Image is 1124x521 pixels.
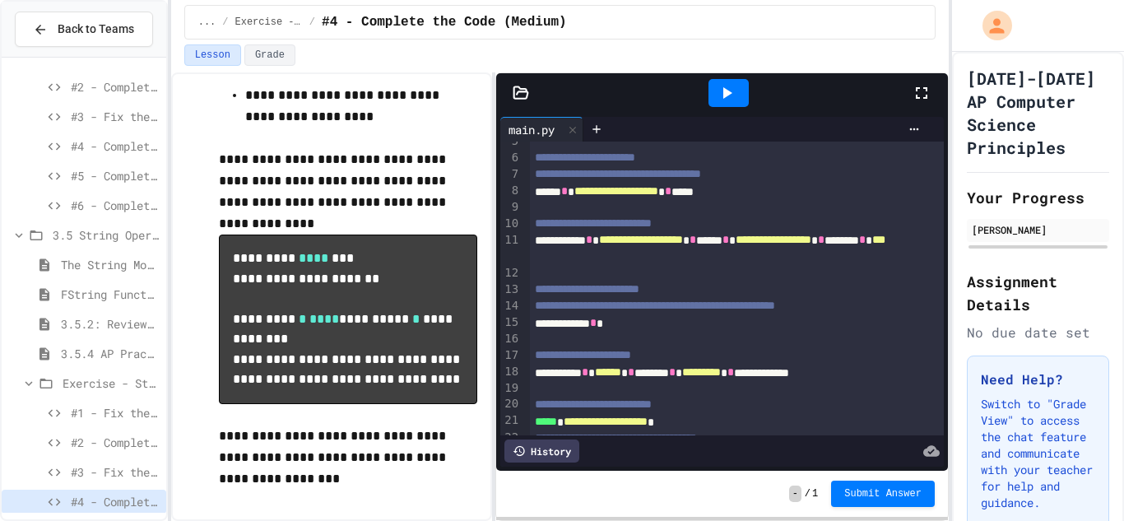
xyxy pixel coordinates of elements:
[61,286,160,303] span: FString Function
[967,67,1109,159] h1: [DATE]-[DATE] AP Computer Science Principles
[500,133,521,150] div: 5
[967,270,1109,316] h2: Assignment Details
[500,396,521,412] div: 20
[500,216,521,232] div: 10
[71,108,160,125] span: #3 - Fix the Code (Medium)
[500,121,563,138] div: main.py
[789,486,801,502] span: -
[61,345,160,362] span: 3.5.4 AP Practice - String Manipulation
[967,186,1109,209] h2: Your Progress
[71,493,160,510] span: #4 - Complete the Code (Medium)
[222,16,228,29] span: /
[322,12,567,32] span: #4 - Complete the Code (Medium)
[71,137,160,155] span: #4 - Complete the Code (Medium)
[61,315,160,333] span: 3.5.2: Review - String Operators
[812,487,818,500] span: 1
[500,298,521,314] div: 14
[500,364,521,380] div: 18
[63,374,160,392] span: Exercise - String Operators
[500,199,521,216] div: 9
[71,434,160,451] span: #2 - Complete the Code (Easy)
[309,16,315,29] span: /
[831,481,935,507] button: Submit Answer
[504,440,579,463] div: History
[981,370,1095,389] h3: Need Help?
[61,256,160,273] span: The String Module
[500,232,521,265] div: 11
[805,487,810,500] span: /
[71,197,160,214] span: #6 - Complete the Code (Hard)
[71,463,160,481] span: #3 - Fix the Code (Medium)
[972,222,1104,237] div: [PERSON_NAME]
[500,150,521,166] div: 6
[198,16,216,29] span: ...
[981,396,1095,511] p: Switch to "Grade View" to access the chat feature and communicate with your teacher for help and ...
[500,331,521,347] div: 16
[500,430,521,446] div: 22
[500,265,521,281] div: 12
[844,487,922,500] span: Submit Answer
[58,21,134,38] span: Back to Teams
[967,323,1109,342] div: No due date set
[500,380,521,397] div: 19
[500,117,583,142] div: main.py
[71,78,160,95] span: #2 - Complete the Code (Easy)
[500,183,521,199] div: 8
[965,7,1016,44] div: My Account
[71,404,160,421] span: #1 - Fix the Code (Easy)
[235,16,303,29] span: Exercise - String Operators
[500,166,521,183] div: 7
[500,412,521,429] div: 21
[15,12,153,47] button: Back to Teams
[500,281,521,298] div: 13
[184,44,241,66] button: Lesson
[244,44,295,66] button: Grade
[71,167,160,184] span: #5 - Complete the Code (Hard)
[53,226,160,244] span: 3.5 String Operators
[500,347,521,364] div: 17
[500,314,521,331] div: 15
